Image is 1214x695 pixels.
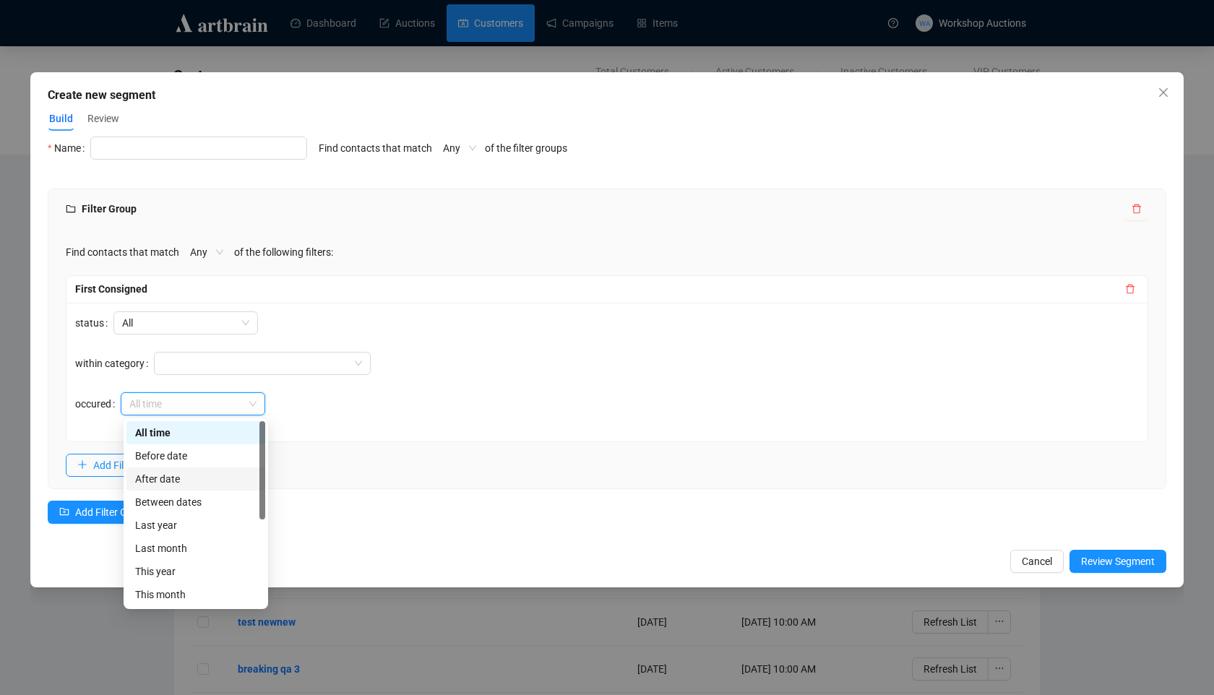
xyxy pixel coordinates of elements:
div: Between dates [135,494,257,510]
label: occured [75,392,121,415]
span: close [1158,87,1169,98]
div: First Consigned [75,281,1122,297]
div: Last month [135,540,257,556]
button: Add Filter Group [48,501,160,524]
div: This year [126,560,265,583]
div: This month [135,587,257,603]
button: Cancel [1010,550,1064,573]
button: Review Segment [1069,550,1166,573]
div: After date [126,467,265,491]
label: Name [48,137,90,160]
label: status [75,311,113,334]
span: delete [1125,284,1135,294]
div: All time [135,425,257,441]
span: plus [77,459,87,470]
span: Any [443,137,476,159]
label: within category [75,352,154,375]
div: This month [126,583,265,606]
span: Any [190,241,223,263]
span: Review [87,111,119,126]
div: Before date [135,448,257,464]
div: After date [135,471,257,487]
span: Add Filter [93,457,136,473]
button: Build [48,108,74,131]
div: Last year [126,514,265,537]
button: Close [1152,81,1175,104]
span: folder [66,204,76,214]
div: Last month [126,537,265,560]
span: Build [49,111,73,126]
div: All time [126,421,265,444]
span: Filter Group [66,203,137,215]
div: Between dates [126,491,265,514]
div: Find contacts that match of the filter groups [319,137,567,177]
span: folder-add [59,506,69,517]
div: Create new segment [48,87,1166,104]
span: delete [1132,204,1142,214]
div: This year [135,564,257,579]
span: Add Filter Group [75,504,148,520]
span: All [122,312,249,334]
div: Before date [126,444,265,467]
div: Last year [135,517,257,533]
div: Find contacts that match of the following filters: [66,241,1148,264]
button: Review [86,107,121,130]
button: Add Filter [66,454,147,477]
span: Review Segment [1081,553,1155,569]
span: All time [129,393,257,415]
span: Cancel [1022,553,1052,569]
